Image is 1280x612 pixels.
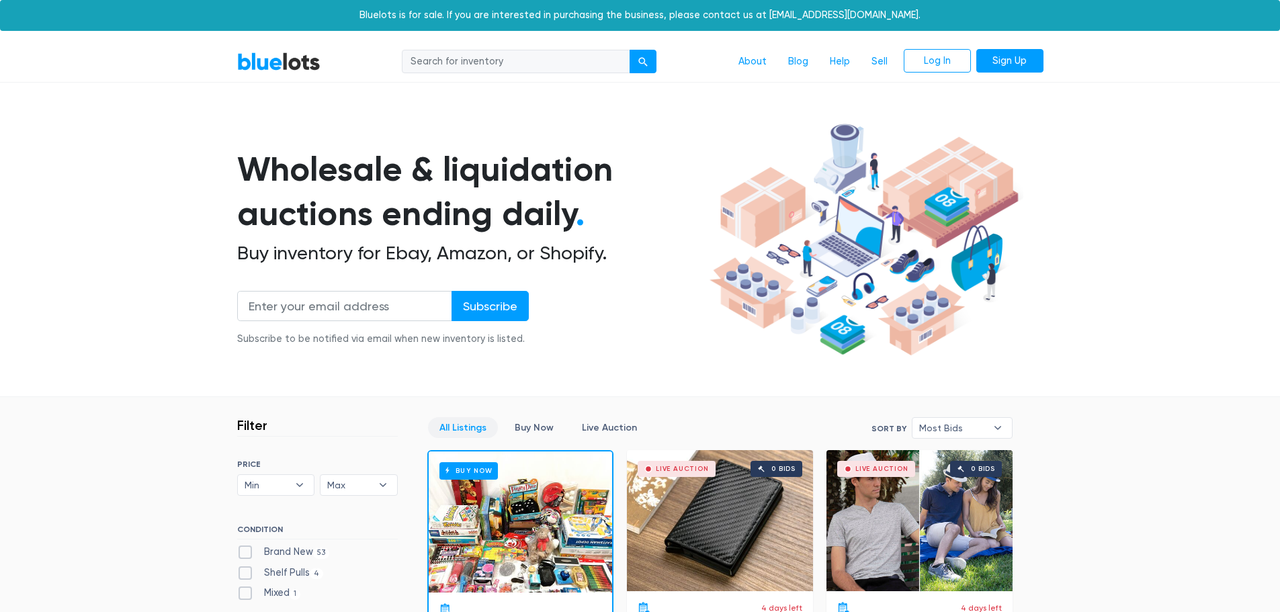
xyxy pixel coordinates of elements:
[861,49,898,75] a: Sell
[819,49,861,75] a: Help
[429,451,612,593] a: Buy Now
[237,291,452,321] input: Enter your email address
[656,466,709,472] div: Live Auction
[313,548,330,558] span: 53
[237,417,267,433] h3: Filter
[570,417,648,438] a: Live Auction
[627,450,813,591] a: Live Auction 0 bids
[503,417,565,438] a: Buy Now
[871,423,906,435] label: Sort By
[855,466,908,472] div: Live Auction
[777,49,819,75] a: Blog
[327,475,372,495] span: Max
[402,50,630,74] input: Search for inventory
[237,147,705,236] h1: Wholesale & liquidation auctions ending daily
[728,49,777,75] a: About
[919,418,986,438] span: Most Bids
[826,450,1013,591] a: Live Auction 0 bids
[290,589,301,600] span: 1
[369,475,397,495] b: ▾
[237,525,398,539] h6: CONDITION
[705,118,1023,362] img: hero-ee84e7d0318cb26816c560f6b4441b76977f77a177738b4e94f68c95b2b83dbb.png
[237,52,321,71] a: BlueLots
[984,418,1012,438] b: ▾
[237,460,398,469] h6: PRICE
[237,332,529,347] div: Subscribe to be notified via email when new inventory is listed.
[452,291,529,321] input: Subscribe
[576,193,585,234] span: .
[237,545,330,560] label: Brand New
[428,417,498,438] a: All Listings
[245,475,289,495] span: Min
[904,49,971,73] a: Log In
[310,568,324,579] span: 4
[237,586,301,601] label: Mixed
[237,242,705,265] h2: Buy inventory for Ebay, Amazon, or Shopify.
[286,475,314,495] b: ▾
[237,566,324,580] label: Shelf Pulls
[971,466,995,472] div: 0 bids
[771,466,796,472] div: 0 bids
[439,462,498,479] h6: Buy Now
[976,49,1043,73] a: Sign Up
